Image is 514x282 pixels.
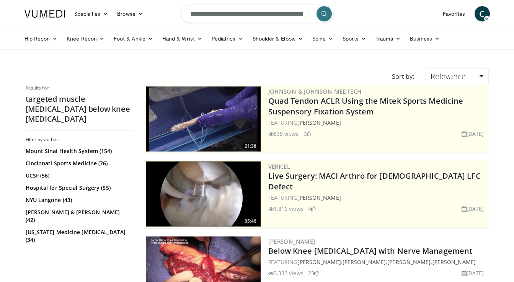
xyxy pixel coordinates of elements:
[268,96,463,117] a: Quad Tendon ACLR Using the Mitek Sports Medicine Suspensory Fixation System
[475,6,490,21] a: C
[26,160,131,167] a: Cincinnati Sports Medicine (76)
[304,130,311,138] li: 9
[386,68,420,85] div: Sort by:
[387,258,431,266] a: [PERSON_NAME]
[438,6,470,21] a: Favorites
[268,130,299,138] li: 835 views
[462,130,484,138] li: [DATE]
[26,94,133,124] h2: targeted muscle [MEDICAL_DATA] below knee [MEDICAL_DATA]
[268,163,290,170] a: Vericel
[26,184,131,192] a: Hospital for Special Surgery (55)
[268,205,304,213] li: 1,816 views
[242,218,259,225] span: 35:46
[268,119,487,127] div: FEATURING
[26,147,131,155] a: Mount Sinai Health System (154)
[343,258,386,266] a: [PERSON_NAME]
[248,31,308,46] a: Shoulder & Elbow
[426,68,488,85] a: Relevance
[268,194,487,202] div: FEATURING
[308,269,319,277] li: 23
[268,171,481,192] a: Live Surgery: MACI Arthro for [DEMOGRAPHIC_DATA] LFC Defect
[268,269,304,277] li: 3,332 views
[62,31,109,46] a: Knee Recon
[26,85,133,91] p: Results for:
[268,258,487,266] div: FEATURING , , ,
[146,86,261,152] a: 21:38
[26,196,131,204] a: NYU Langone (43)
[26,172,131,179] a: UCSF (56)
[146,161,261,227] a: 35:46
[297,258,341,266] a: [PERSON_NAME]
[371,31,406,46] a: Trauma
[158,31,207,46] a: Hand & Wrist
[26,228,131,244] a: [US_STATE] Medicine [MEDICAL_DATA] (34)
[432,258,476,266] a: [PERSON_NAME]
[181,5,334,23] input: Search topics, interventions
[26,209,131,224] a: [PERSON_NAME] & [PERSON_NAME] (42)
[268,246,473,256] a: Below Knee [MEDICAL_DATA] with Nerve Management
[207,31,248,46] a: Pediatrics
[70,6,113,21] a: Specialties
[462,205,484,213] li: [DATE]
[297,194,341,201] a: [PERSON_NAME]
[431,71,466,82] span: Relevance
[308,31,338,46] a: Spine
[462,269,484,277] li: [DATE]
[338,31,371,46] a: Sports
[146,86,261,152] img: b78fd9da-dc16-4fd1-a89d-538d899827f1.300x170_q85_crop-smart_upscale.jpg
[146,161,261,227] img: eb023345-1e2d-4374-a840-ddbc99f8c97c.300x170_q85_crop-smart_upscale.jpg
[24,10,65,18] img: VuMedi Logo
[109,31,158,46] a: Foot & Ankle
[242,143,259,150] span: 21:38
[308,205,316,213] li: 4
[405,31,444,46] a: Business
[268,88,362,95] a: Johnson & Johnson MedTech
[26,137,133,143] h3: Filter by author:
[20,31,62,46] a: Hip Recon
[268,238,315,245] a: [PERSON_NAME]
[297,119,341,126] a: [PERSON_NAME]
[113,6,148,21] a: Browse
